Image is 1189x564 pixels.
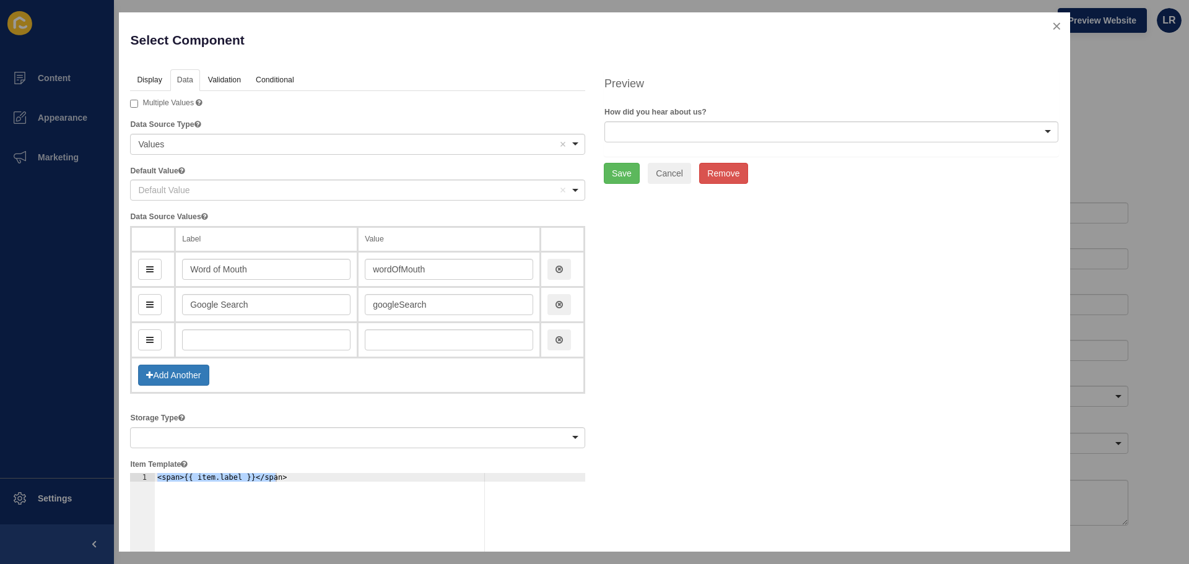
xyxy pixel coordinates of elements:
[130,459,188,470] label: Item Template
[1044,13,1069,39] button: close
[130,211,207,222] label: Data Source Values
[138,365,209,386] button: Add Another
[138,184,558,196] div: Default Value
[699,163,747,184] button: Remove
[130,100,138,108] input: Multiple Values
[170,69,200,92] a: Data
[604,163,640,184] button: Save
[201,69,248,92] a: Validation
[648,163,691,184] button: Cancel
[138,139,164,149] span: Values
[142,98,194,107] span: Multiple Values
[604,76,1058,92] h4: Preview
[175,227,358,252] th: Label
[130,119,201,130] label: Data Source Type
[358,227,541,252] th: Value
[249,69,301,92] a: Conditional
[557,138,569,150] button: Remove item: 'values'
[604,106,707,118] label: How did you hear about us?
[130,69,168,92] a: Display
[130,473,155,482] div: 1
[557,184,569,196] button: Remove item: 'Default Value'
[130,412,185,423] label: Storage Type
[130,165,185,176] label: Default Value
[130,24,585,56] p: Select Component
